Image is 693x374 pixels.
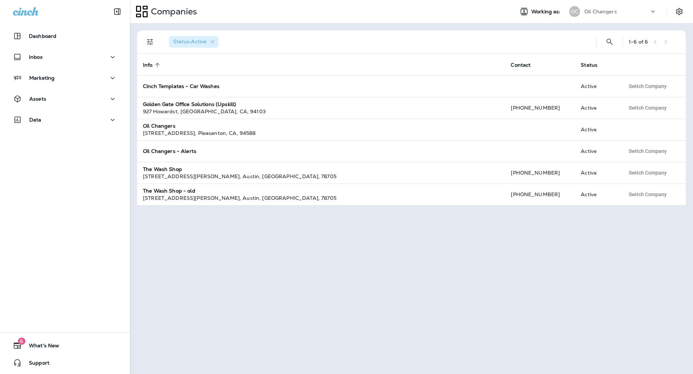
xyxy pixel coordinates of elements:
button: Dashboard [7,29,123,43]
button: Settings [673,5,686,18]
td: Active [575,162,619,184]
span: Status [581,62,607,68]
div: 1 - 6 of 6 [629,39,648,45]
button: Switch Company [625,102,671,113]
td: [PHONE_NUMBER] [505,97,575,119]
td: Active [575,75,619,97]
span: Working as: [531,9,562,15]
div: 927 Howardst , [GEOGRAPHIC_DATA] , CA , 94103 [143,108,499,115]
span: Contact [511,62,540,68]
td: Active [575,97,619,119]
div: OC [569,6,580,17]
div: [STREET_ADDRESS][PERSON_NAME] , Austin , [GEOGRAPHIC_DATA] , 78705 [143,194,499,202]
button: Switch Company [625,81,671,92]
span: Switch Company [629,192,667,197]
strong: Oil Changers - Alerts [143,148,196,154]
strong: Oil Changers [143,123,175,129]
div: [STREET_ADDRESS] , Pleasanton , CA , 94588 [143,129,499,137]
span: Support [22,360,49,369]
button: Switch Company [625,189,671,200]
button: Filters [143,35,157,49]
span: Status [581,62,597,68]
td: Active [575,184,619,205]
span: Info [143,62,153,68]
button: Collapse Sidebar [107,4,127,19]
button: Inbox [7,50,123,64]
button: Support [7,356,123,370]
button: Search Companies [602,35,617,49]
button: Marketing [7,71,123,85]
p: Inbox [29,54,43,60]
span: 6 [18,338,25,345]
td: Active [575,119,619,140]
span: Switch Company [629,84,667,89]
p: Assets [29,96,46,102]
span: Contact [511,62,531,68]
td: Active [575,140,619,162]
button: Switch Company [625,146,671,157]
p: Data [29,117,42,123]
span: Status : Active [173,38,206,45]
p: Dashboard [29,33,56,39]
span: What's New [22,343,59,351]
p: Marketing [29,75,55,81]
div: Status:Active [169,36,218,48]
div: [STREET_ADDRESS][PERSON_NAME] , Austin , [GEOGRAPHIC_DATA] , 78705 [143,173,499,180]
strong: Golden Gate Office Solutions (Upskill) [143,101,236,107]
span: Switch Company [629,149,667,154]
td: [PHONE_NUMBER] [505,162,575,184]
strong: The Wash Shop [143,166,182,172]
strong: Cinch Templates - Car Washes [143,83,219,89]
strong: The Wash Shop - old [143,188,195,194]
p: Oil Changers [584,9,617,14]
button: Switch Company [625,167,671,178]
button: 6What's New [7,338,123,353]
td: [PHONE_NUMBER] [505,184,575,205]
span: Info [143,62,162,68]
span: Switch Company [629,170,667,175]
button: Data [7,113,123,127]
p: Companies [148,6,197,17]
button: Assets [7,92,123,106]
span: Switch Company [629,105,667,110]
